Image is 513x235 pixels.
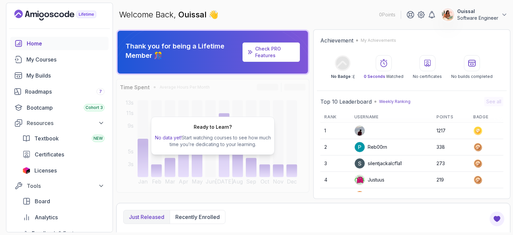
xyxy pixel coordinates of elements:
[10,85,109,98] a: roadmaps
[10,69,109,82] a: builds
[35,213,58,221] span: Analytics
[35,150,64,158] span: Certificates
[155,135,182,140] span: No data yet!
[242,42,300,62] a: Check PRO Features
[350,112,433,123] th: Username
[94,136,103,141] span: NEW
[320,155,350,172] td: 3
[126,41,240,60] p: Thank you for being a Lifetime Member 🎊
[484,97,503,106] button: See all
[355,126,365,136] img: user profile image
[18,211,109,224] a: analytics
[433,123,469,139] td: 1217
[379,11,395,18] p: 0 Points
[14,10,112,20] a: Landing page
[154,134,272,148] p: Start watching courses to see how much time you’re dedicating to your learning.
[433,188,469,205] td: 217
[26,55,105,64] div: My Courses
[129,213,164,221] p: Just released
[469,112,503,123] th: Badge
[364,74,385,79] span: 0 Seconds
[85,105,103,110] span: Cohort 3
[379,99,410,104] p: Weekly Ranking
[354,191,389,202] div: baris1892
[433,172,469,188] td: 219
[255,46,281,58] a: Check PRO Features
[451,74,493,79] p: No builds completed
[320,36,353,44] h2: Achievement
[194,124,232,130] h2: Ready to Learn?
[320,98,372,106] h2: Top 10 Leaderboard
[18,195,109,208] a: board
[119,9,218,20] p: Welcome Back,
[361,38,396,43] p: My Achievements
[354,174,384,185] div: Justuus
[354,142,387,152] div: Reb00rn
[441,8,508,21] button: user profile imageOuissalSoftware Engineer
[433,139,469,155] td: 338
[320,123,350,139] td: 1
[354,158,402,169] div: silentjackalcf1a1
[22,167,30,174] img: jetbrains icon
[34,134,59,142] span: Textbook
[27,39,105,47] div: Home
[18,148,109,161] a: certificates
[10,117,109,129] button: Resources
[320,139,350,155] td: 2
[10,180,109,192] button: Tools
[18,164,109,177] a: licenses
[124,210,170,224] button: Just released
[170,210,225,224] button: Recently enrolled
[442,8,454,21] img: user profile image
[320,112,350,123] th: Rank
[178,10,208,19] span: Ouissal
[10,101,109,114] a: bootcamp
[433,155,469,172] td: 273
[413,74,442,79] p: No certificates
[175,213,220,221] p: Recently enrolled
[27,119,105,127] div: Resources
[10,53,109,66] a: courses
[27,104,105,112] div: Bootcamp
[35,197,50,205] span: Board
[18,132,109,145] a: textbook
[364,74,403,79] p: Watched
[99,89,102,94] span: 7
[320,188,350,205] td: 5
[331,74,354,79] p: No Badge :(
[489,211,505,227] button: Open Feedback Button
[355,175,365,185] img: default monster avatar
[355,142,365,152] img: user profile image
[457,15,498,21] p: Software Engineer
[25,88,105,96] div: Roadmaps
[10,37,109,50] a: home
[433,112,469,123] th: Points
[26,72,105,80] div: My Builds
[355,158,365,168] img: user profile image
[355,191,365,201] img: user profile image
[208,9,219,20] span: 👋
[457,8,498,15] p: Ouissal
[34,166,57,174] span: Licenses
[27,182,105,190] div: Tools
[320,172,350,188] td: 4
